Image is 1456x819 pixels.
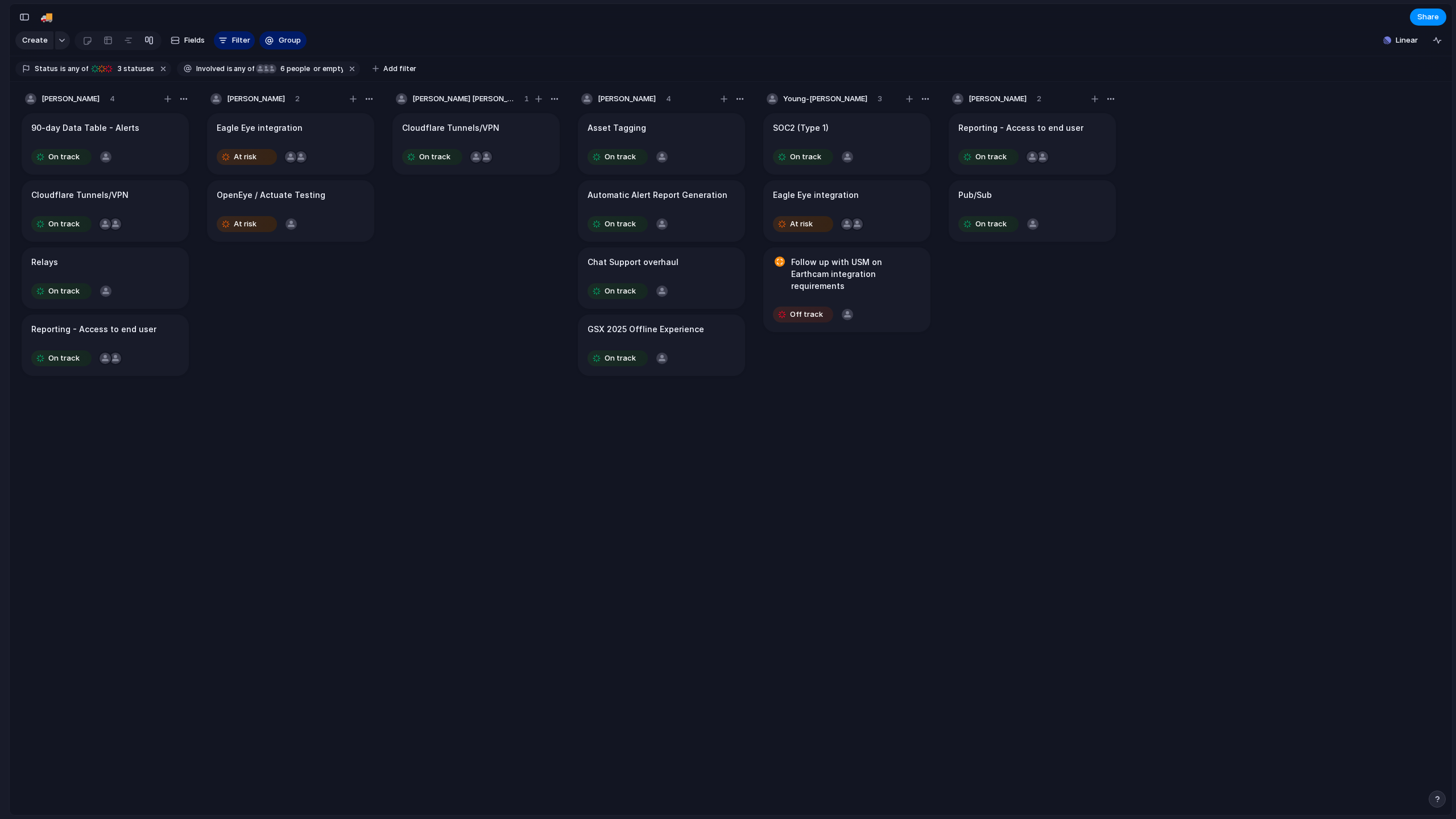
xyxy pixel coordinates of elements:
button: On track [955,148,1021,166]
h1: Cloudflare Tunnels/VPN [402,122,499,134]
span: Create [22,35,48,46]
h1: Pub/Sub [958,189,992,201]
button: On track [28,148,94,166]
div: SOC2 (Type 1)On track [763,113,930,175]
button: On track [28,282,94,300]
span: Group [279,35,301,46]
div: RelaysOn track [22,247,189,309]
div: GSX 2025 Offline ExperienceOn track [578,315,745,376]
button: 🚚 [38,8,56,26]
h1: OpenEye / Actuate Testing [217,189,325,201]
button: At risk [214,215,280,233]
span: On track [48,286,80,297]
span: any of [233,64,255,74]
span: Young-[PERSON_NAME] [783,93,867,105]
span: people [277,64,310,74]
span: 1 [524,93,529,105]
h1: Eagle Eye integration [773,189,859,201]
span: On track [605,353,636,364]
span: [PERSON_NAME] [42,93,100,105]
span: Add filter [383,64,416,74]
button: On track [585,282,651,300]
span: [PERSON_NAME] [PERSON_NAME] [412,93,514,105]
span: 3 [114,64,123,73]
div: Reporting - Access to end userOn track [22,315,189,376]
div: Chat Support overhaulOn track [578,247,745,309]
span: is [60,64,66,74]
div: Automatic Alert Report GenerationOn track [578,180,745,242]
span: On track [605,218,636,230]
h1: Chat Support overhaul [588,256,679,268]
button: At risk [770,215,836,233]
span: Filter [232,35,250,46]
span: On track [48,151,80,163]
div: Pub/SubOn track [949,180,1116,242]
h1: GSX 2025 Offline Experience [588,323,704,336]
button: Add filter [366,61,423,77]
span: On track [790,151,821,163]
h1: Asset Tagging [588,122,646,134]
div: Reporting - Access to end userOn track [949,113,1116,175]
span: At risk [790,218,813,230]
button: On track [28,215,94,233]
h1: SOC2 (Type 1) [773,122,829,134]
span: 2 [1037,93,1041,105]
h1: Reporting - Access to end user [31,323,156,336]
span: On track [605,286,636,297]
span: statuses [114,64,154,74]
h1: Follow up with USM on Earthcam integration requirements [791,256,921,292]
button: On track [770,148,836,166]
div: Follow up with USM on Earthcam integration requirementsOff track [763,247,930,332]
button: On track [28,349,94,367]
span: Status [35,64,58,74]
h1: Reporting - Access to end user [958,122,1083,134]
h1: 90-day Data Table - Alerts [31,122,139,134]
span: 6 [277,64,287,73]
span: 4 [666,93,671,105]
span: Off track [790,309,823,320]
span: [PERSON_NAME] [969,93,1027,105]
div: 90-day Data Table - AlertsOn track [22,113,189,175]
span: or empty [312,64,343,74]
button: On track [399,148,465,166]
span: 3 [878,93,882,105]
span: Share [1417,11,1439,23]
div: Eagle Eye integrationAt risk [207,113,374,175]
button: Linear [1379,32,1422,49]
span: On track [975,218,1007,230]
button: 6 peopleor empty [255,63,345,75]
div: OpenEye / Actuate TestingAt risk [207,180,374,242]
span: At risk [234,218,257,230]
button: Share [1410,9,1446,26]
h1: Automatic Alert Report Generation [588,189,727,201]
div: Asset TaggingOn track [578,113,745,175]
button: Off track [770,305,836,324]
span: On track [48,353,80,364]
button: At risk [214,148,280,166]
button: Create [15,31,53,49]
button: On track [585,215,651,233]
span: On track [419,151,450,163]
span: [PERSON_NAME] [598,93,656,105]
div: 🚚 [40,9,53,24]
button: Group [259,31,307,49]
span: On track [975,151,1007,163]
span: any of [66,64,88,74]
span: On track [48,218,80,230]
span: Linear [1396,35,1418,46]
span: 4 [110,93,115,105]
button: 3 statuses [89,63,156,75]
div: Cloudflare Tunnels/VPNOn track [22,180,189,242]
span: Fields [184,35,205,46]
span: On track [605,151,636,163]
span: 2 [295,93,300,105]
span: [PERSON_NAME] [227,93,285,105]
h1: Eagle Eye integration [217,122,303,134]
h1: Relays [31,256,58,268]
button: On track [585,349,651,367]
span: Involved [196,64,225,74]
button: isany of [225,63,257,75]
div: Cloudflare Tunnels/VPNOn track [392,113,560,175]
button: Filter [214,31,255,49]
button: isany of [58,63,90,75]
